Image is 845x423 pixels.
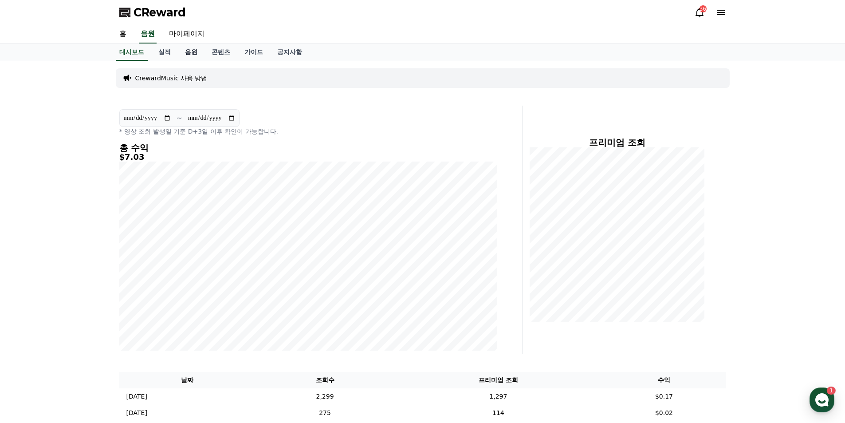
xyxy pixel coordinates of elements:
[394,372,602,388] th: 프리미엄 조회
[255,405,395,421] td: 275
[112,25,134,43] a: 홈
[178,44,204,61] a: 음원
[237,44,270,61] a: 가이드
[694,7,705,18] a: 36
[255,372,395,388] th: 조회수
[394,388,602,405] td: 1,297
[602,405,726,421] td: $0.02
[119,153,497,162] h5: $7.03
[119,5,186,20] a: CReward
[59,281,114,304] a: 1대화
[162,25,212,43] a: 마이페이지
[126,392,147,401] p: [DATE]
[151,44,178,61] a: 실적
[177,113,182,123] p: ~
[530,138,705,147] h4: 프리미엄 조회
[119,143,497,153] h4: 총 수익
[700,5,707,12] div: 36
[119,372,255,388] th: 날짜
[114,281,170,304] a: 설정
[602,388,726,405] td: $0.17
[602,372,726,388] th: 수익
[126,408,147,418] p: [DATE]
[270,44,309,61] a: 공지사항
[134,5,186,20] span: CReward
[119,127,497,136] p: * 영상 조회 발생일 기준 D+3일 이후 확인이 가능합니다.
[81,295,92,302] span: 대화
[204,44,237,61] a: 콘텐츠
[135,74,208,83] a: CrewardMusic 사용 방법
[90,281,93,288] span: 1
[137,295,148,302] span: 설정
[255,388,395,405] td: 2,299
[28,295,33,302] span: 홈
[116,44,148,61] a: 대시보드
[139,25,157,43] a: 음원
[3,281,59,304] a: 홈
[394,405,602,421] td: 114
